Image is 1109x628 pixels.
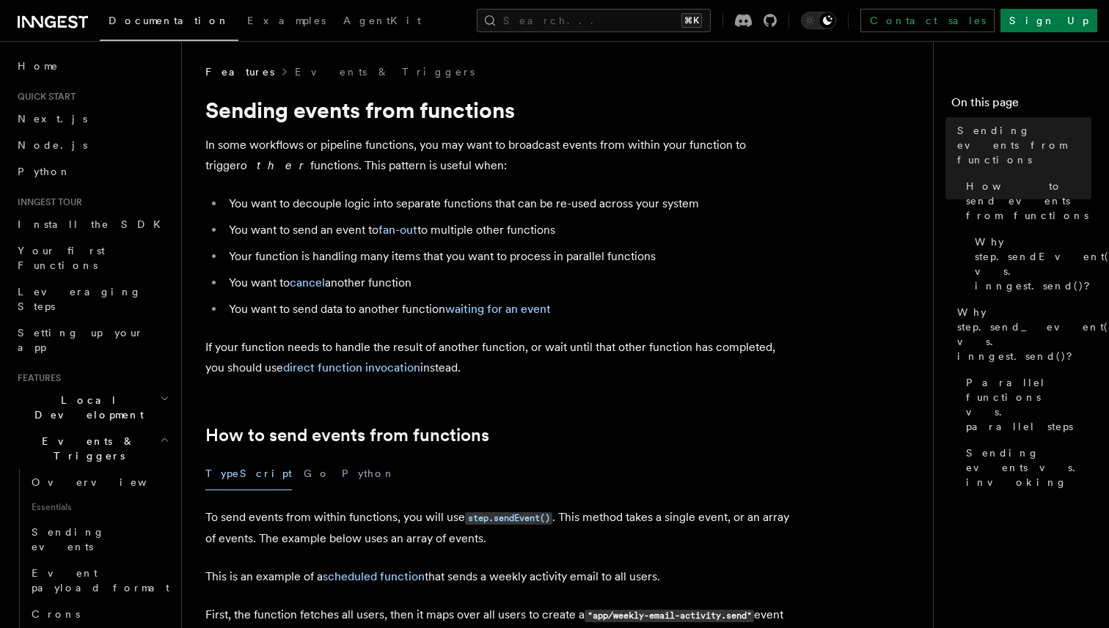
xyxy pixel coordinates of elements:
[295,64,475,79] a: Events & Triggers
[32,567,169,594] span: Event payload format
[12,211,172,237] a: Install the SDK
[241,158,310,172] em: other
[342,457,395,490] button: Python
[224,220,792,240] li: You want to send an event to to multiple other functions
[12,319,172,361] a: Setting up your app
[205,337,792,378] p: If your function needs to handle the result of another function, or wait until that other functio...
[18,327,144,353] span: Setting up your app
[18,166,71,177] span: Python
[224,193,792,214] li: You want to decouple logic into separate functions that can be re-used across your system
[18,218,169,230] span: Install the SDK
[378,223,417,237] a: fan-out
[26,495,172,519] span: Essentials
[12,158,172,185] a: Python
[283,361,420,374] a: direct function invocation
[12,372,61,384] span: Features
[18,286,142,312] span: Leveraging Steps
[323,569,425,583] a: scheduled function
[290,276,325,289] a: cancel
[966,179,1091,223] span: How to send events from functions
[32,526,105,553] span: Sending events
[205,425,489,446] a: How to send events from functions
[18,245,105,271] span: Your first Functions
[32,608,80,620] span: Crons
[681,13,702,28] kbd: ⌘K
[966,375,1091,434] span: Parallel functions vs. parallel steps
[205,135,792,176] p: In some workflows or pipeline functions, you may want to broadcast events from within your functi...
[26,601,172,627] a: Crons
[12,393,160,422] span: Local Development
[205,507,792,549] p: To send events from within functions, you will use . This method takes a single event, or an arra...
[12,428,172,469] button: Events & Triggers
[205,64,274,79] span: Features
[445,302,551,316] a: waiting for an event
[224,299,792,319] li: You want to send data to another function
[465,512,552,525] code: step.sendEvent()
[12,106,172,132] a: Next.js
[247,15,326,26] span: Examples
[12,237,172,278] a: Your first Functions
[951,94,1091,117] h4: On this page
[304,457,330,490] button: Go
[238,4,334,40] a: Examples
[18,113,87,125] span: Next.js
[969,229,1091,299] a: Why step.sendEvent() vs. inngest.send()?
[224,273,792,293] li: You want to another function
[12,53,172,79] a: Home
[109,15,230,26] span: Documentation
[26,560,172,601] a: Event payload format
[12,132,172,158] a: Node.js
[18,139,87,151] span: Node.js
[1000,9,1097,32] a: Sign Up
[12,278,172,319] a: Leveraging Steps
[334,4,430,40] a: AgentKit
[960,440,1091,495] a: Sending events vs. invoking
[477,9,711,32] button: Search...⌘K
[957,123,1091,167] span: Sending events from functions
[205,566,792,587] p: This is an example of a that sends a weekly activity email to all users.
[12,387,172,428] button: Local Development
[205,457,292,490] button: TypeScript
[26,519,172,560] a: Sending events
[18,59,59,73] span: Home
[12,91,76,103] span: Quick start
[960,173,1091,229] a: How to send events from functions
[465,510,552,524] a: step.sendEvent()
[966,446,1091,490] span: Sending events vs. invoking
[12,196,82,208] span: Inngest tour
[951,299,1091,369] a: Why step.send_event() vs. inngest.send()?
[12,434,160,463] span: Events & Triggers
[224,246,792,267] li: Your function is handling many items that you want to process in parallel functions
[951,117,1091,173] a: Sending events from functions
[585,610,754,622] code: "app/weekly-email-activity.send"
[960,369,1091,440] a: Parallel functions vs. parallel steps
[100,4,238,41] a: Documentation
[860,9,995,32] a: Contact sales
[32,476,183,488] span: Overview
[343,15,421,26] span: AgentKit
[205,97,792,123] h1: Sending events from functions
[801,12,836,29] button: Toggle dark mode
[26,469,172,495] a: Overview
